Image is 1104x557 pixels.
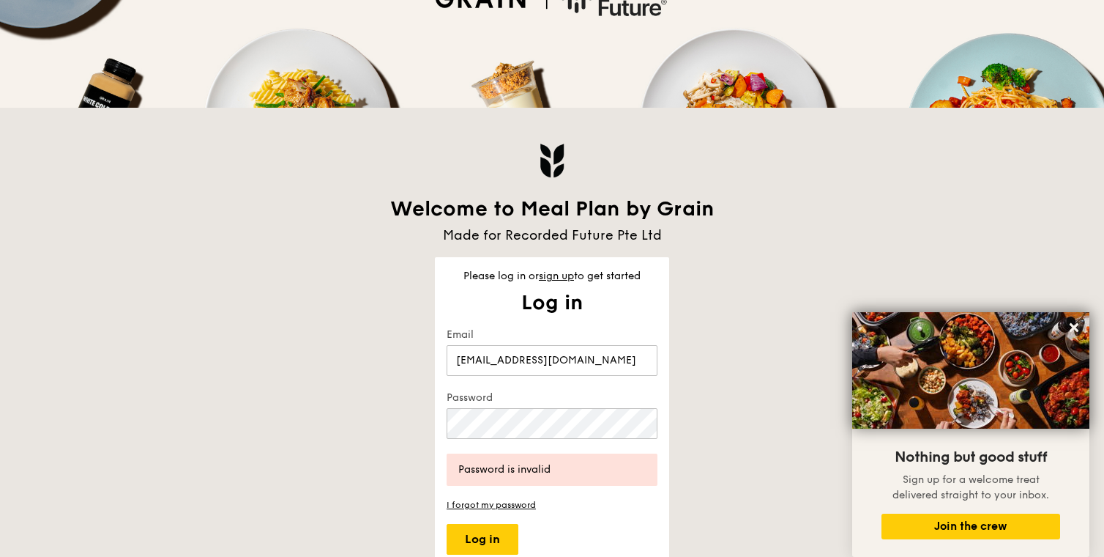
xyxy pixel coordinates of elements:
[435,289,669,316] div: Log in
[852,312,1089,429] img: DSC07876-Edit02-Large.jpeg
[447,498,657,512] a: I forgot my password
[1062,316,1086,339] button: Close
[435,269,669,284] div: Please log in or to get started
[447,391,657,405] label: Password
[539,270,574,282] a: sign up
[540,143,564,178] img: Grain logo
[447,328,657,342] label: Email
[895,449,1047,466] span: Nothing but good stuff
[376,196,728,222] div: Welcome to Meal Plan by Grain
[458,462,646,477] div: Password is invalid
[892,473,1049,501] span: Sign up for a welcome treat delivered straight to your inbox.
[447,524,518,555] button: Log in
[376,225,728,246] div: Made for Recorded Future Pte Ltd
[881,514,1060,539] button: Join the crew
